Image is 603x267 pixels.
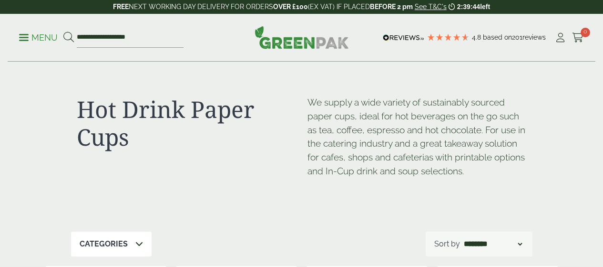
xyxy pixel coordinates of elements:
[462,238,524,250] select: Shop order
[522,33,546,41] span: reviews
[273,3,308,11] strong: OVER £100
[19,32,58,43] p: Menu
[427,33,470,42] div: 4.79 Stars
[415,3,447,11] a: See T&C's
[434,238,460,250] p: Sort by
[480,3,490,11] span: left
[19,32,58,42] a: Menu
[483,33,512,41] span: Based on
[80,238,128,250] p: Categories
[581,28,590,37] span: 0
[457,3,480,11] span: 2:39:44
[255,26,349,49] img: GreenPak Supplies
[572,33,584,43] i: Cart
[113,3,129,11] strong: FREE
[383,34,424,41] img: REVIEWS.io
[554,33,566,43] i: My Account
[472,33,483,41] span: 4.8
[370,3,413,11] strong: BEFORE 2 pm
[307,96,527,178] p: We supply a wide variety of sustainably sourced paper cups, ideal for hot beverages on the go suc...
[512,33,522,41] span: 201
[572,31,584,45] a: 0
[77,96,296,150] h1: Hot Drink Paper Cups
